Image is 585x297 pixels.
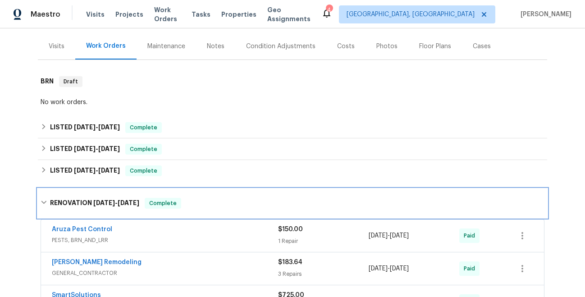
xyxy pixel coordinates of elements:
[390,233,409,239] span: [DATE]
[267,5,311,23] span: Geo Assignments
[93,200,115,206] span: [DATE]
[464,264,479,273] span: Paid
[278,270,369,279] div: 3 Repairs
[390,265,409,272] span: [DATE]
[41,76,54,87] h6: BRN
[419,42,451,51] div: Floor Plans
[38,189,547,218] div: RENOVATION [DATE]-[DATE]Complete
[74,124,96,130] span: [DATE]
[38,160,547,182] div: LISTED [DATE]-[DATE]Complete
[369,264,409,273] span: -
[192,11,210,18] span: Tasks
[86,41,126,50] div: Work Orders
[246,42,315,51] div: Condition Adjustments
[74,124,120,130] span: -
[278,259,302,265] span: $183.64
[50,144,120,155] h6: LISTED
[376,42,398,51] div: Photos
[464,231,479,240] span: Paid
[369,233,388,239] span: [DATE]
[207,42,224,51] div: Notes
[52,236,278,245] span: PESTS, BRN_AND_LRR
[337,42,355,51] div: Costs
[60,77,82,86] span: Draft
[326,5,332,14] div: 4
[49,42,64,51] div: Visits
[221,10,256,19] span: Properties
[473,42,491,51] div: Cases
[98,146,120,152] span: [DATE]
[74,146,120,152] span: -
[115,10,143,19] span: Projects
[126,123,161,132] span: Complete
[74,167,96,174] span: [DATE]
[98,167,120,174] span: [DATE]
[38,138,547,160] div: LISTED [DATE]-[DATE]Complete
[517,10,571,19] span: [PERSON_NAME]
[126,166,161,175] span: Complete
[50,198,139,209] h6: RENOVATION
[50,122,120,133] h6: LISTED
[86,10,105,19] span: Visits
[98,124,120,130] span: [DATE]
[74,146,96,152] span: [DATE]
[38,117,547,138] div: LISTED [DATE]-[DATE]Complete
[278,226,303,233] span: $150.00
[146,199,180,208] span: Complete
[369,231,409,240] span: -
[126,145,161,154] span: Complete
[41,98,544,107] div: No work orders.
[52,269,278,278] span: GENERAL_CONTRACTOR
[52,259,142,265] a: [PERSON_NAME] Remodeling
[278,237,369,246] div: 1 Repair
[118,200,139,206] span: [DATE]
[31,10,60,19] span: Maestro
[147,42,185,51] div: Maintenance
[74,167,120,174] span: -
[369,265,388,272] span: [DATE]
[154,5,181,23] span: Work Orders
[93,200,139,206] span: -
[38,67,547,96] div: BRN Draft
[347,10,475,19] span: [GEOGRAPHIC_DATA], [GEOGRAPHIC_DATA]
[52,226,112,233] a: Aruza Pest Control
[50,165,120,176] h6: LISTED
